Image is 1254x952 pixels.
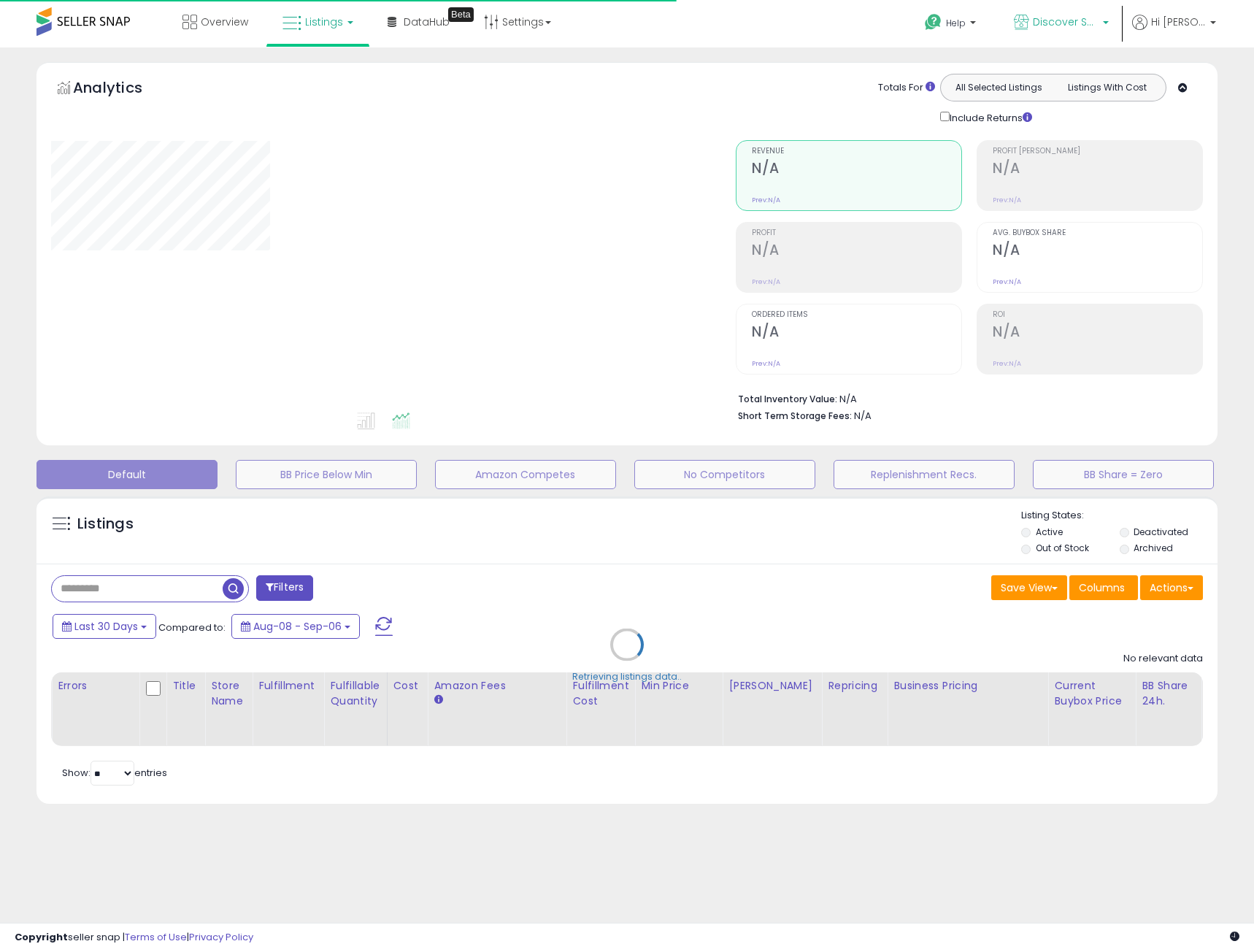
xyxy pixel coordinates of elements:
[878,81,935,95] div: Totals For
[752,277,780,286] small: Prev: N/A
[924,13,942,31] i: Get Help
[752,242,961,261] h2: N/A
[305,15,343,29] span: Listings
[945,78,1053,97] button: All Selected Listings
[73,77,171,101] h5: Analytics
[236,460,417,489] button: BB Price Below Min
[946,17,966,29] span: Help
[854,409,872,423] span: N/A
[752,311,961,319] span: Ordered Items
[201,15,248,29] span: Overview
[834,460,1015,489] button: Replenishment Recs.
[448,7,474,22] div: Tooltip anchor
[929,109,1050,126] div: Include Returns
[752,323,961,343] h2: N/A
[993,160,1202,180] h2: N/A
[993,147,1202,156] span: Profit [PERSON_NAME]
[1033,15,1099,29] span: Discover Savings
[752,147,961,156] span: Revenue
[993,311,1202,319] span: ROI
[738,393,837,405] b: Total Inventory Value:
[572,670,682,683] div: Retrieving listings data..
[404,15,450,29] span: DataHub
[752,229,961,237] span: Profit
[634,460,815,489] button: No Competitors
[752,160,961,180] h2: N/A
[738,410,852,422] b: Short Term Storage Fees:
[435,460,616,489] button: Amazon Competes
[752,359,780,368] small: Prev: N/A
[1151,15,1206,29] span: Hi [PERSON_NAME]
[36,460,218,489] button: Default
[993,359,1021,368] small: Prev: N/A
[913,2,990,47] a: Help
[738,389,1192,407] li: N/A
[1033,460,1214,489] button: BB Share = Zero
[752,196,780,204] small: Prev: N/A
[993,229,1202,237] span: Avg. Buybox Share
[1132,15,1216,47] a: Hi [PERSON_NAME]
[993,323,1202,343] h2: N/A
[1053,78,1161,97] button: Listings With Cost
[993,196,1021,204] small: Prev: N/A
[993,277,1021,286] small: Prev: N/A
[993,242,1202,261] h2: N/A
